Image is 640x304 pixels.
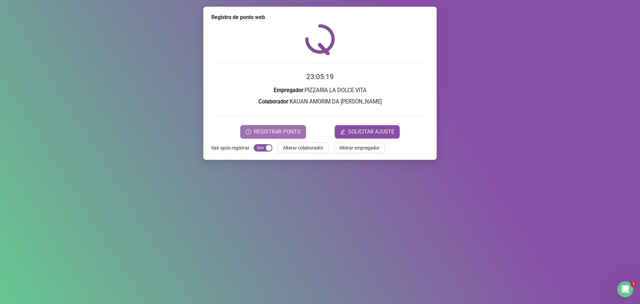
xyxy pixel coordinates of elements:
span: SOLICITAR AJUSTE [348,128,394,136]
span: 1 [631,281,636,287]
button: REGISTRAR PONTO [240,125,306,138]
strong: Colaborador [258,98,288,105]
h3: : PIZZARIA LA DOLCE VITA [211,86,429,95]
h3: : KAUAN AMORIM DA [PERSON_NAME] [211,97,429,106]
span: edit [340,129,345,134]
span: REGISTRAR PONTO [254,128,301,136]
iframe: Intercom live chat [617,281,633,297]
div: Registro de ponto web [211,13,429,21]
img: QRPoint [305,24,335,55]
strong: Empregador [274,87,303,93]
span: Alterar colaborador [283,144,323,151]
button: editSOLICITAR AJUSTE [335,125,400,138]
button: Alterar empregador [334,142,385,153]
span: Alterar empregador [339,144,380,151]
label: Sair após registrar [211,142,254,153]
button: Alterar colaborador [278,142,329,153]
time: 23:05:19 [306,73,334,81]
span: clock-circle [246,129,251,134]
